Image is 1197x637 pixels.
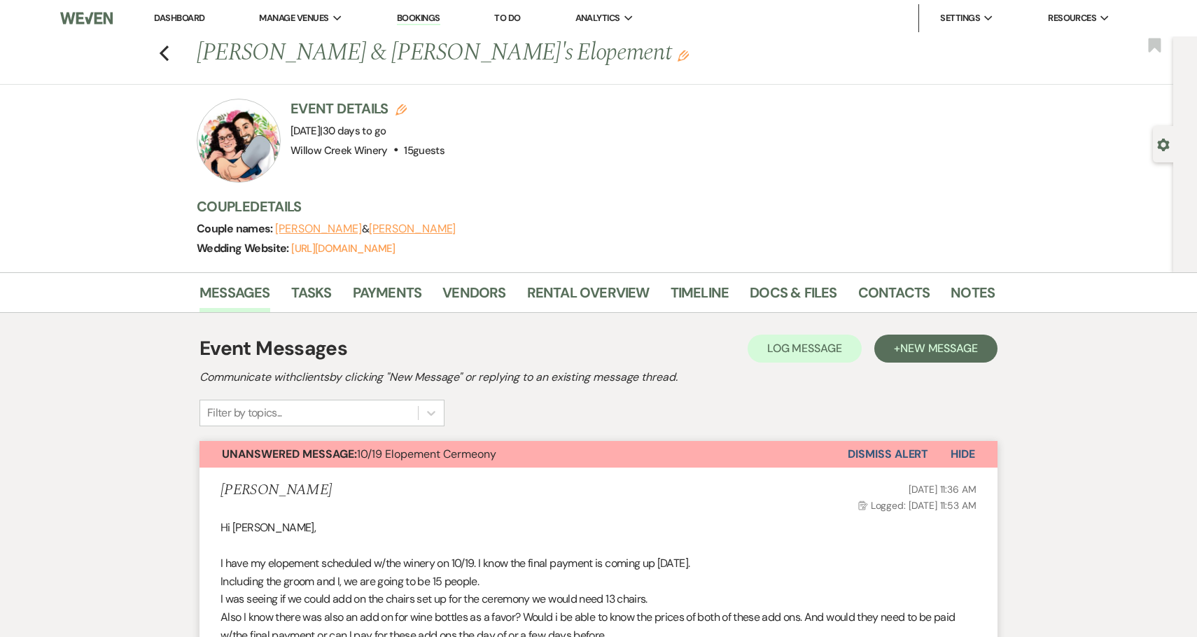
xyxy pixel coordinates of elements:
[220,556,689,570] span: I have my elopement scheduled w/the winery on 10/19. I know the final payment is coming up [DATE].
[397,12,440,25] a: Bookings
[275,222,456,236] span: &
[940,11,980,25] span: Settings
[222,447,496,461] span: 10/19 Elopement Cermeony
[199,281,270,312] a: Messages
[207,405,282,421] div: Filter by topics...
[494,12,520,24] a: To Do
[197,197,981,216] h3: Couple Details
[197,241,291,255] span: Wedding Website:
[858,499,976,512] span: Logged: [DATE] 11:53 AM
[154,12,204,24] a: Dashboard
[291,241,395,255] a: [URL][DOMAIN_NAME]
[369,223,456,234] button: [PERSON_NAME]
[220,574,479,589] span: Including the groom and I, we are going to be 15 people.
[199,369,997,386] h2: Communicate with clients by clicking "New Message" or replying to an existing message thread.
[1048,11,1096,25] span: Resources
[222,447,357,461] strong: Unanswered Message:
[290,124,386,138] span: [DATE]
[275,223,362,234] button: [PERSON_NAME]
[290,99,444,118] h3: Event Details
[678,49,689,62] button: Edit
[900,341,978,356] span: New Message
[220,520,316,535] span: Hi [PERSON_NAME],
[353,281,422,312] a: Payments
[928,441,997,468] button: Hide
[671,281,729,312] a: Timeline
[442,281,505,312] a: Vendors
[951,281,995,312] a: Notes
[197,36,824,70] h1: [PERSON_NAME] & [PERSON_NAME]'s Elopement
[767,341,842,356] span: Log Message
[290,143,388,157] span: Willow Creek Winery
[575,11,620,25] span: Analytics
[527,281,650,312] a: Rental Overview
[750,281,836,312] a: Docs & Files
[1157,137,1170,150] button: Open lead details
[748,335,862,363] button: Log Message
[220,482,332,499] h5: [PERSON_NAME]
[259,11,328,25] span: Manage Venues
[60,3,113,33] img: Weven Logo
[199,334,347,363] h1: Event Messages
[951,447,975,461] span: Hide
[874,335,997,363] button: +New Message
[848,441,928,468] button: Dismiss Alert
[858,281,930,312] a: Contacts
[291,281,332,312] a: Tasks
[909,483,976,496] span: [DATE] 11:36 AM
[323,124,386,138] span: 30 days to go
[199,441,848,468] button: Unanswered Message:10/19 Elopement Cermeony
[404,143,444,157] span: 15 guests
[220,591,647,606] span: I was seeing if we could add on the chairs set up for the ceremony we would need 13 chairs.
[320,124,386,138] span: |
[197,221,275,236] span: Couple names:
